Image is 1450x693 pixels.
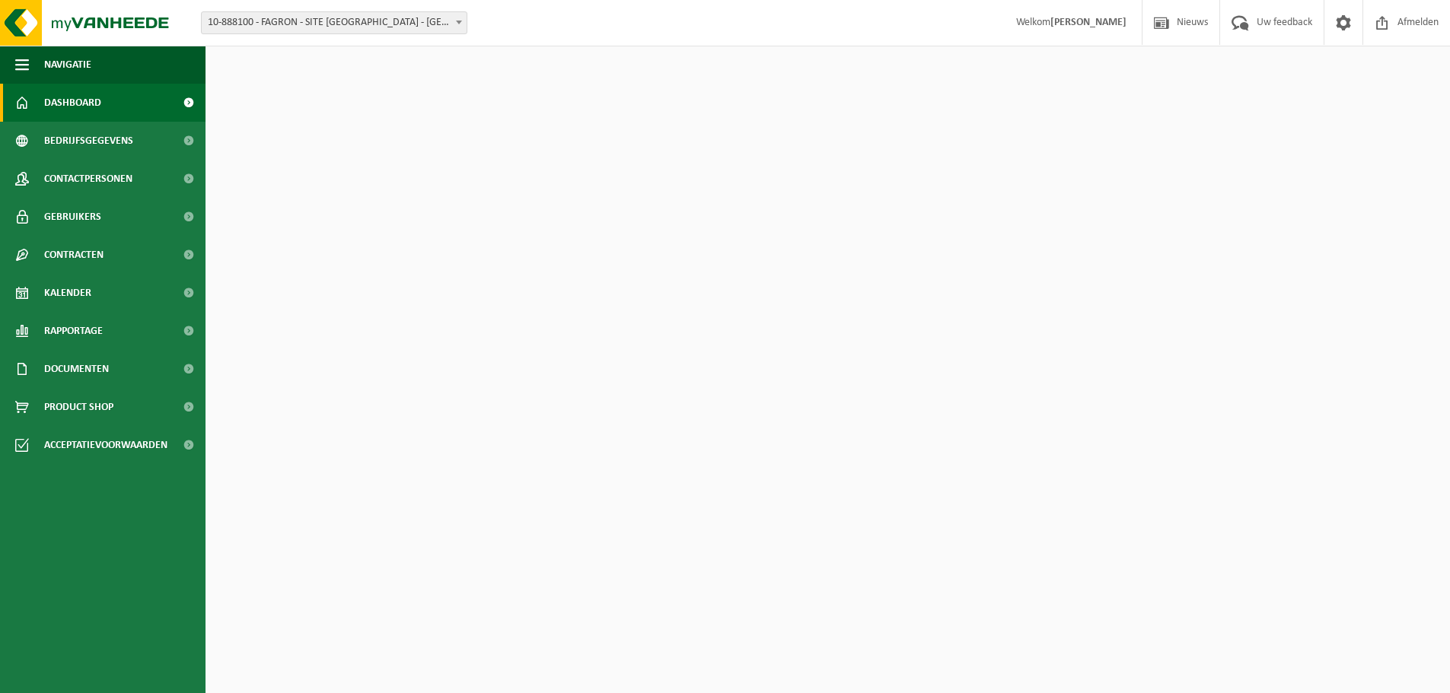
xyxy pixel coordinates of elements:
span: Contactpersonen [44,160,132,198]
span: 10-888100 - FAGRON - SITE BORNEM - BORNEM [202,12,467,33]
span: Navigatie [44,46,91,84]
span: 10-888100 - FAGRON - SITE BORNEM - BORNEM [201,11,467,34]
strong: [PERSON_NAME] [1050,17,1127,28]
span: Dashboard [44,84,101,122]
span: Acceptatievoorwaarden [44,426,167,464]
span: Kalender [44,274,91,312]
span: Documenten [44,350,109,388]
span: Gebruikers [44,198,101,236]
span: Product Shop [44,388,113,426]
span: Contracten [44,236,104,274]
span: Rapportage [44,312,103,350]
span: Bedrijfsgegevens [44,122,133,160]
